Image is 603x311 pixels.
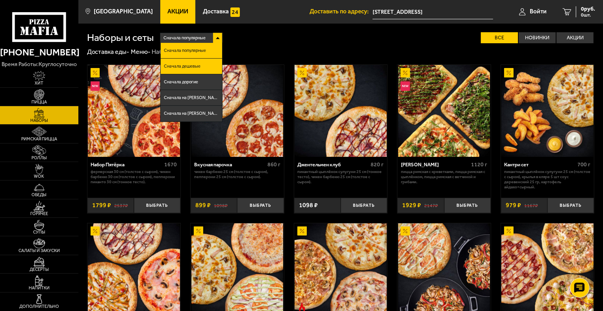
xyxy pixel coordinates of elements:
img: Акционный [504,226,514,236]
p: Пикантный цыплёнок сулугуни 25 см (толстое с сыром), крылья в кляре 5 шт соус деревенский 25 гр, ... [504,169,590,190]
button: Выбрать [547,198,594,213]
button: Выбрать [237,198,284,213]
span: 700 г [578,161,591,168]
div: Наборы [152,48,174,56]
img: Джентельмен клуб [295,65,387,157]
img: Акционный [91,68,100,77]
span: Сначала на [PERSON_NAME] [164,96,219,100]
a: Доставка еды- [87,48,130,55]
s: 2537 ₽ [114,202,128,208]
span: Доставка [203,9,229,15]
s: 1167 ₽ [524,202,538,208]
span: 1799 ₽ [92,202,111,208]
span: Сначала дорогие [164,80,198,84]
div: Вкусная парочка [194,162,265,167]
a: АкционныйНовинкаНабор Пятёрка [87,65,181,157]
span: Сначала на [PERSON_NAME] [164,111,219,116]
span: Сначала популярные [163,32,206,44]
img: Новинка [91,81,100,91]
p: Чикен Барбекю 25 см (толстое с сыром), Пепперони 25 см (толстое с сыром). [194,169,280,180]
div: [PERSON_NAME] [401,162,469,167]
span: 0 руб. [581,6,595,12]
h1: Наборы и сеты [87,33,154,43]
label: Новинки [519,32,556,44]
span: 860 г [267,161,280,168]
div: Кантри сет [504,162,575,167]
span: 1929 ₽ [402,202,421,208]
div: Набор Пятёрка [91,162,162,167]
span: Сначала популярные [164,48,206,53]
button: Выбрать [341,198,387,213]
img: Акционный [297,226,307,236]
img: Акционный [401,68,410,77]
s: 1098 ₽ [214,202,228,208]
img: Акционный [401,226,410,236]
label: Все [481,32,518,44]
img: Мама Миа [398,65,490,157]
img: Кантри сет [501,65,594,157]
button: Выбрать [134,198,180,213]
a: АкционныйДжентельмен клуб [294,65,388,157]
s: 2147 ₽ [424,202,438,208]
img: Вкусная парочка [191,65,284,157]
p: Фермерская 30 см (толстое с сыром), Чикен Барбекю 30 см (толстое с сыром), Пепперони Пиканто 30 с... [91,169,177,184]
span: 1098 ₽ [299,202,318,208]
span: Войти [530,9,547,15]
img: Акционный [297,68,307,77]
img: 15daf4d41897b9f0e9f617042186c801.svg [230,7,240,17]
span: [GEOGRAPHIC_DATA] [94,9,153,15]
span: 979 ₽ [506,202,521,208]
div: Джентельмен клуб [297,162,369,167]
a: Меню- [131,48,150,55]
span: Сначала дешевые [164,64,200,68]
img: Новинка [401,81,410,91]
p: Пикантный цыплёнок сулугуни 25 см (тонкое тесто), Чикен Барбекю 25 см (толстое с сыром). [297,169,384,184]
img: Акционный [194,226,203,236]
input: Ваш адрес доставки [373,5,493,19]
a: АкционныйВкусная парочка [191,65,284,157]
span: 820 г [371,161,384,168]
img: Акционный [91,226,100,236]
span: 1120 г [471,161,487,168]
a: АкционныйНовинкаМама Миа [397,65,491,157]
span: Акции [167,9,188,15]
label: Акции [557,32,594,44]
span: 899 ₽ [195,202,211,208]
img: Акционный [504,68,514,77]
p: Пицца Римская с креветками, Пицца Римская с цыплёнком, Пицца Римская с ветчиной и грибами. [401,169,487,184]
a: АкционныйКантри сет [501,65,594,157]
img: Набор Пятёрка [88,65,180,157]
button: Выбрать [444,198,491,213]
span: Доставить по адресу: [310,9,373,15]
span: 1670 [164,161,177,168]
span: 0 шт. [581,13,595,17]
